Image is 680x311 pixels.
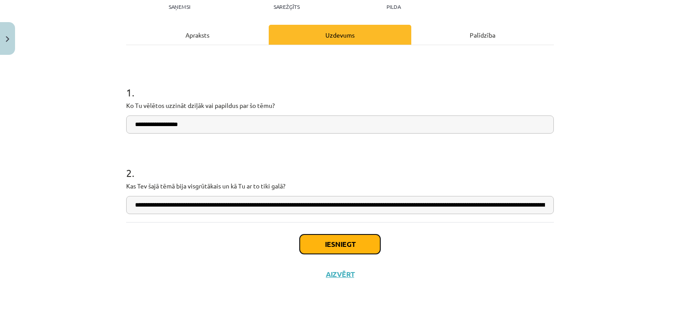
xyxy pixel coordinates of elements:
[386,4,401,10] p: pilda
[126,25,269,45] div: Apraksts
[126,71,554,98] h1: 1 .
[274,4,300,10] p: Sarežģīts
[126,101,554,110] p: Ko Tu vēlētos uzzināt dziļāk vai papildus par šo tēmu?
[300,234,380,254] button: Iesniegt
[411,25,554,45] div: Palīdzība
[6,36,9,42] img: icon-close-lesson-0947bae3869378f0d4975bcd49f059093ad1ed9edebbc8119c70593378902aed.svg
[126,181,554,191] p: Kas Tev šajā tēmā bija visgrūtākais un kā Tu ar to tiki galā?
[269,25,411,45] div: Uzdevums
[165,4,194,10] p: Saņemsi
[323,270,357,279] button: Aizvērt
[126,151,554,179] h1: 2 .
